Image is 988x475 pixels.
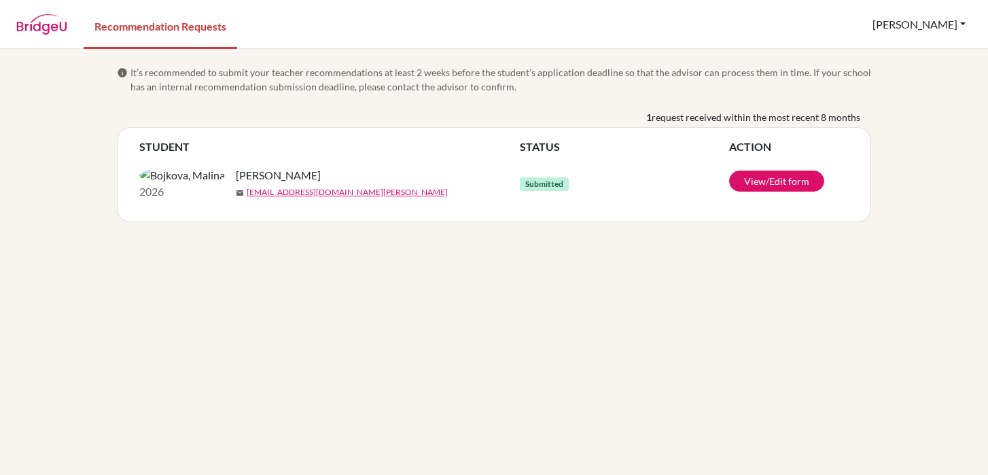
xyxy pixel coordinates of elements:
span: It’s recommended to submit your teacher recommendations at least 2 weeks before the student’s app... [130,65,871,94]
button: [PERSON_NAME] [866,12,972,37]
th: ACTION [729,139,849,155]
span: request received within the most recent 8 months [652,110,860,124]
a: Recommendation Requests [84,2,237,49]
span: mail [236,189,244,197]
p: 2026 [139,183,225,200]
th: STUDENT [139,139,520,155]
span: [PERSON_NAME] [236,167,321,183]
a: View/Edit form [729,171,824,192]
span: Submitted [520,177,569,191]
a: [EMAIL_ADDRESS][DOMAIN_NAME][PERSON_NAME] [247,186,448,198]
img: BridgeU logo [16,14,67,35]
b: 1 [646,110,652,124]
th: STATUS [520,139,729,155]
img: Bojkova, Malina [139,167,225,183]
span: info [117,67,128,78]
